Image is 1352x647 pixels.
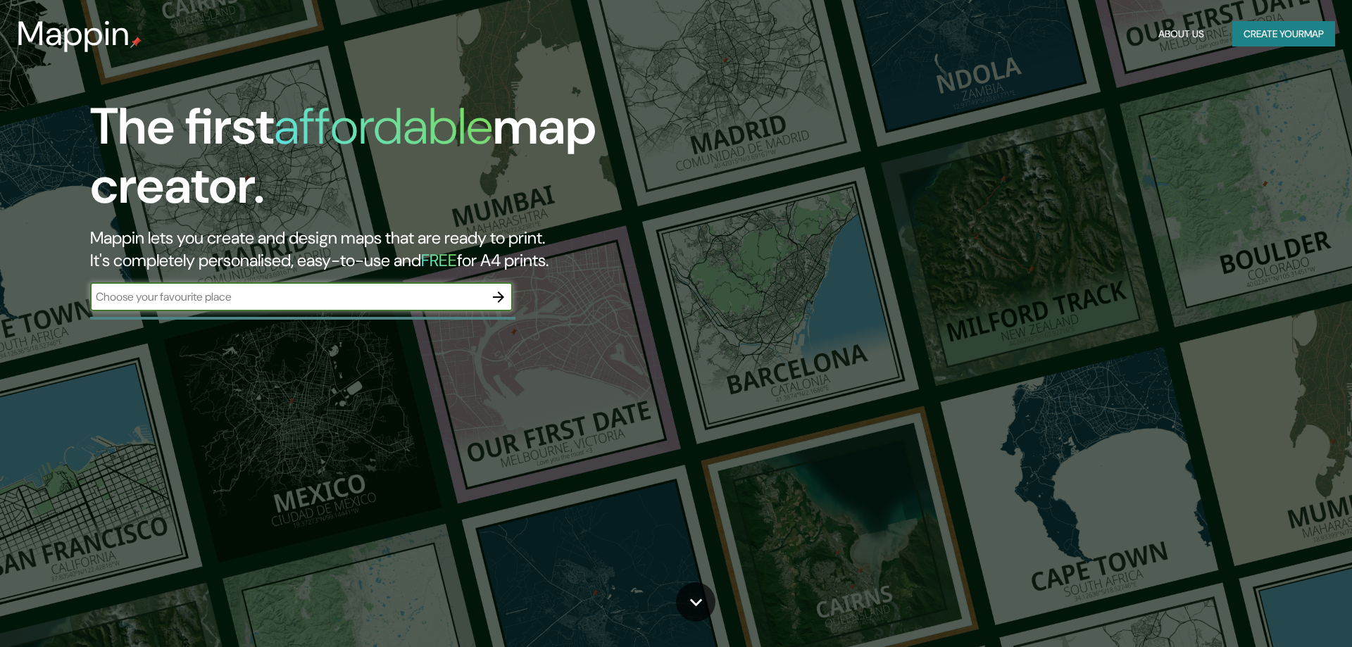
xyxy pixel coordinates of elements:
[90,289,484,305] input: Choose your favourite place
[274,94,493,159] h1: affordable
[1232,21,1335,47] button: Create yourmap
[17,14,130,54] h3: Mappin
[90,227,766,272] h2: Mappin lets you create and design maps that are ready to print. It's completely personalised, eas...
[421,249,457,271] h5: FREE
[90,97,766,227] h1: The first map creator.
[130,37,142,48] img: mappin-pin
[1153,21,1210,47] button: About Us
